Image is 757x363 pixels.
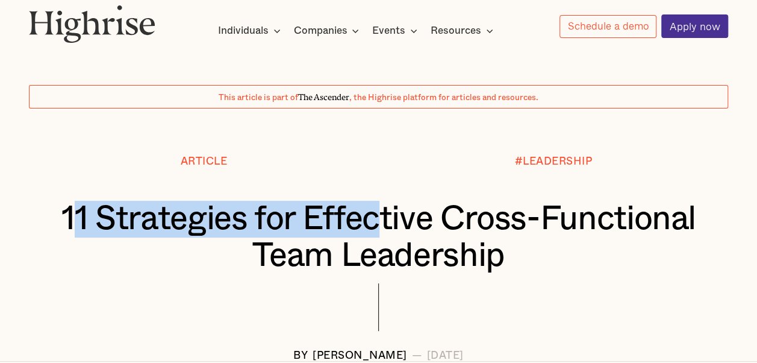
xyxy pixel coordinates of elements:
div: Events [372,24,421,38]
a: Apply now [661,14,728,38]
h1: 11 Strategies for Effective Cross-Functional Team Leadership [58,201,699,275]
span: This article is part of [219,93,298,102]
a: Schedule a demo [559,15,657,38]
img: Highrise logo [29,5,155,43]
div: Resources [431,24,481,38]
span: The Ascender [298,90,349,100]
div: Article [181,156,228,167]
div: — [411,350,422,361]
div: Companies [293,24,363,38]
div: Companies [293,24,347,38]
div: Individuals [218,24,284,38]
span: , the Highrise platform for articles and resources. [349,93,538,102]
div: BY [293,350,308,361]
div: [DATE] [427,350,464,361]
div: [PERSON_NAME] [313,350,407,361]
div: Individuals [218,24,269,38]
div: #LEADERSHIP [514,156,592,167]
div: Resources [431,24,497,38]
div: Events [372,24,405,38]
